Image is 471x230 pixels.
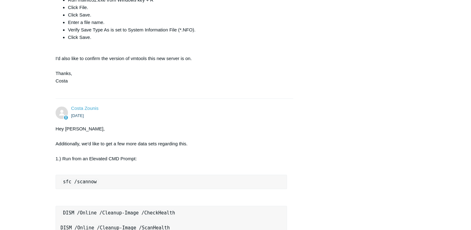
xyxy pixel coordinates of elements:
time: 08/25/2025, 17:14 [71,113,84,118]
li: Click File. [68,4,287,11]
code: sfc /scannow [61,179,98,185]
li: Enter a file name. [68,19,287,26]
li: Click Save. [68,11,287,19]
li: Verify Save Type As is set to System Information File (*.NFO). [68,26,287,34]
li: Click Save. [68,34,287,41]
a: Costa Zounis [71,106,98,111]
